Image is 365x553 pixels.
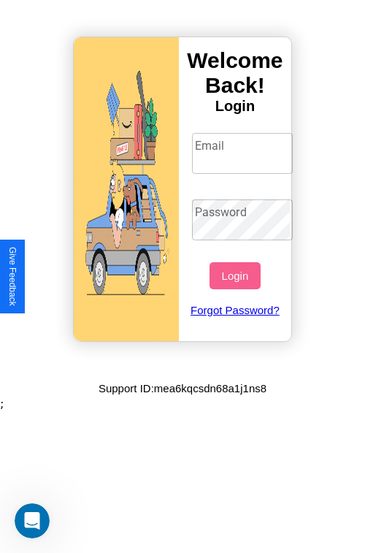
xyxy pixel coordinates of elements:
[99,378,266,398] p: Support ID: mea6kqcsdn68a1j1ns8
[179,48,291,98] h3: Welcome Back!
[185,289,286,331] a: Forgot Password?
[210,262,260,289] button: Login
[74,37,179,341] img: gif
[179,98,291,115] h4: Login
[15,503,50,538] iframe: Intercom live chat
[7,247,18,306] div: Give Feedback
